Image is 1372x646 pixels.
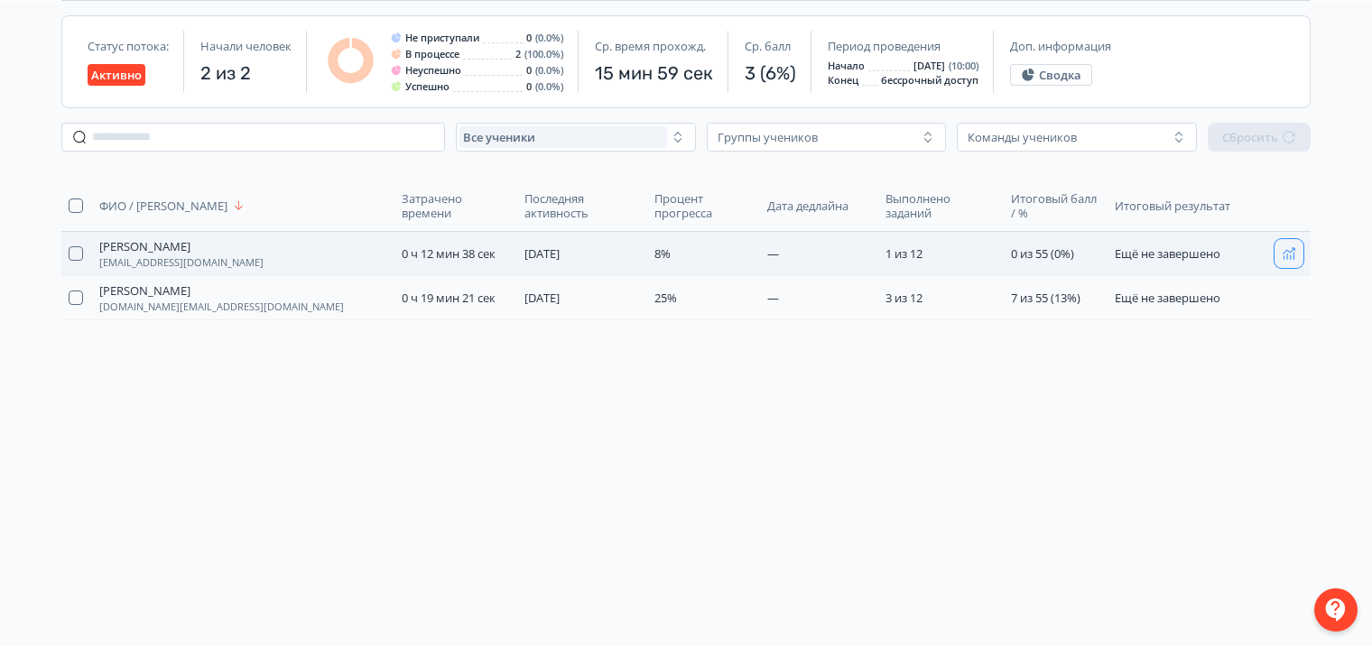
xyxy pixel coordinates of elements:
button: Затрачено времени [402,188,511,224]
span: — [767,245,779,262]
span: Статус потока: [88,39,169,53]
button: Все ученики [456,123,696,152]
span: В процессе [405,49,459,60]
span: (0.0%) [535,65,563,76]
span: 0 ч 12 мин 38 сек [402,245,496,262]
span: 0 ч 19 мин 21 сек [402,290,496,306]
span: 0 [526,32,532,43]
button: [PERSON_NAME][EMAIL_ADDRESS][DOMAIN_NAME] [99,239,264,268]
span: — [767,290,779,306]
span: 0 [526,65,532,76]
span: Период проведения [828,39,941,53]
button: Группы учеников [707,123,947,152]
span: Ср. балл [745,39,791,53]
span: (0.0%) [535,81,563,92]
button: Последняя активность [524,188,639,224]
span: Успешно [405,81,450,92]
span: [EMAIL_ADDRESS][DOMAIN_NAME] [99,257,264,268]
span: Неуспешно [405,65,461,76]
span: Ср. время прохожд. [595,39,706,53]
span: (100.0%) [524,49,563,60]
button: Дата дедлайна [767,195,852,217]
span: 15 мин 59 сек [595,60,713,86]
button: Сводка [1010,64,1092,86]
span: [DATE] [524,245,560,262]
span: Последняя активность [524,191,635,220]
button: Процент прогресса [654,188,753,224]
span: Доп. информация [1010,39,1111,53]
span: [DOMAIN_NAME][EMAIL_ADDRESS][DOMAIN_NAME] [99,301,344,312]
span: Затрачено времени [402,191,507,220]
span: [PERSON_NAME] [99,239,190,254]
div: Команды учеников [968,130,1077,144]
span: 25% [654,290,677,306]
span: Активно [91,68,142,82]
button: Итоговый балл / % [1011,188,1100,224]
button: Сбросить [1208,123,1311,152]
span: 7 из 55 (13%) [1011,290,1080,306]
span: 2 [515,49,521,60]
span: (10:00) [949,60,978,71]
span: [PERSON_NAME] [99,283,190,298]
span: Ещё не завершено [1115,290,1220,306]
span: Ещё не завершено [1115,245,1220,262]
button: Выполнено заданий [885,188,996,224]
span: [DATE] [913,60,945,71]
span: Итоговый результат [1115,198,1246,213]
span: 2 из 2 [200,60,292,86]
span: 8% [654,245,671,262]
div: Группы учеников [718,130,818,144]
span: Не приступали [405,32,479,43]
span: Итоговый балл / % [1011,191,1097,220]
span: Дата дедлайна [767,198,848,213]
button: [PERSON_NAME][DOMAIN_NAME][EMAIL_ADDRESS][DOMAIN_NAME] [99,283,344,312]
button: ФИО / [PERSON_NAME] [99,195,249,217]
span: Процент прогресса [654,191,749,220]
span: Начали человек [200,39,292,53]
span: Сводка [1039,68,1081,82]
span: 0 из 55 (0%) [1011,245,1074,262]
span: 3 (6%) [745,60,796,86]
span: 0 [526,81,532,92]
span: Конец [828,75,858,86]
span: 1 из 12 [885,245,922,262]
span: бессрочный доступ [881,75,978,86]
span: ФИО / [PERSON_NAME] [99,198,227,213]
span: Начало [828,60,865,71]
span: [DATE] [524,290,560,306]
span: 3 из 12 [885,290,922,306]
span: Все ученики [463,130,535,144]
span: Выполнено заданий [885,191,992,220]
span: (0.0%) [535,32,563,43]
button: Команды учеников [957,123,1197,152]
